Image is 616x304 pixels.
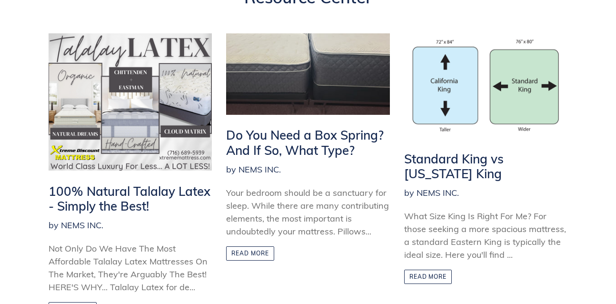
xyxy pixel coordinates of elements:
span: by NEMS INC. [226,163,281,176]
a: Standard King vs [US_STATE] King [404,33,567,181]
div: Not Only Do We Have The Most Affordable Talalay Latex Mattresses On The Market, They're Arguably ... [49,242,212,294]
a: 100% Natural Talalay Latex - Simply the Best! [49,33,212,213]
div: What Size King Is Right For Me? For those seeking a more spacious mattress, a standard Eastern Ki... [404,210,567,261]
span: by NEMS INC. [404,186,459,199]
h2: Standard King vs [US_STATE] King [404,152,567,181]
a: Read more: Do You Need a Box Spring? And If So, What Type? [226,246,274,261]
a: Do You Need a Box Spring? And If So, What Type? [226,33,389,157]
a: Read more: Standard King vs California King [404,270,452,284]
div: Your bedroom should be a sanctuary for sleep. While there are many contributing elements, the mos... [226,186,389,238]
span: by NEMS INC. [49,219,103,232]
h2: Do You Need a Box Spring? And If So, What Type? [226,128,389,157]
h2: 100% Natural Talalay Latex - Simply the Best! [49,184,212,213]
